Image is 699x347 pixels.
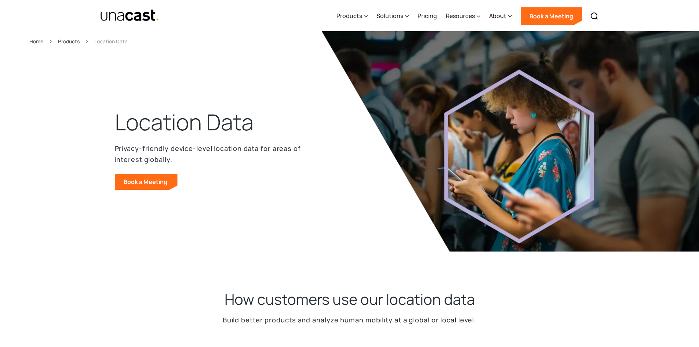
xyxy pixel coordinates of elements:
div: About [489,11,506,20]
img: Search icon [590,12,599,21]
div: About [489,1,512,31]
div: Resources [446,1,480,31]
a: Pricing [418,1,437,31]
div: Solutions [376,1,409,31]
h1: Location Data [115,108,254,137]
div: Products [336,11,362,20]
div: Location Data [94,37,128,46]
a: Book a Meeting [115,174,178,190]
div: Products [336,1,368,31]
div: Solutions [376,11,403,20]
p: Build better products and analyze human mobility at a global or local level. [223,315,476,325]
a: Products [58,37,80,46]
a: Book a Meeting [521,7,582,25]
img: Unacast text logo [100,9,160,22]
a: home [100,9,160,22]
h2: How customers use our location data [225,290,475,309]
p: Privacy-friendly device-level location data for areas of interest globally. [115,143,306,165]
a: Home [29,37,43,46]
div: Resources [446,11,475,20]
